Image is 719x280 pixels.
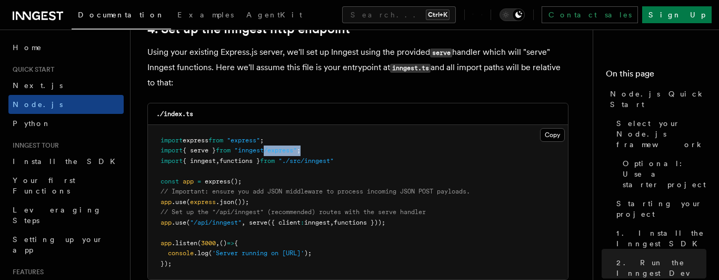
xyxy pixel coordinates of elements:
[216,198,234,206] span: .json
[612,114,706,154] a: Select your Node.js framework
[13,235,103,254] span: Setting up your app
[542,6,638,23] a: Contact sales
[231,178,242,185] span: ();
[8,95,124,114] a: Node.js
[342,6,456,23] button: Search...Ctrl+K
[500,8,525,21] button: Toggle dark mode
[190,219,242,226] span: "/api/inngest"
[8,38,124,57] a: Home
[8,65,54,74] span: Quick start
[161,147,183,154] span: import
[334,219,385,226] span: functions }));
[205,178,231,185] span: express
[246,11,302,19] span: AgentKit
[13,100,63,109] span: Node.js
[616,118,706,150] span: Select your Node.js framework
[197,178,201,185] span: =
[260,137,264,144] span: ;
[540,128,565,142] button: Copy
[183,178,194,185] span: app
[216,157,219,165] span: ,
[183,137,208,144] span: express
[171,3,240,28] a: Examples
[8,114,124,133] a: Python
[8,171,124,200] a: Your first Functions
[161,157,183,165] span: import
[234,239,238,247] span: {
[219,239,227,247] span: ()
[13,176,75,195] span: Your first Functions
[616,198,706,219] span: Starting your project
[301,219,304,226] span: :
[8,152,124,171] a: Install the SDK
[234,198,249,206] span: ());
[13,119,51,128] span: Python
[612,224,706,253] a: 1. Install the Inngest SDK
[227,137,260,144] span: "express"
[161,198,172,206] span: app
[616,228,706,249] span: 1. Install the Inngest SDK
[161,260,172,267] span: });
[390,64,431,73] code: inngest.ts
[8,268,44,276] span: Features
[606,67,706,84] h4: On this page
[72,3,171,30] a: Documentation
[186,198,190,206] span: (
[13,42,42,53] span: Home
[219,157,260,165] span: functions }
[8,200,124,230] a: Leveraging Steps
[161,137,183,144] span: import
[194,249,208,257] span: .log
[304,219,330,226] span: inngest
[430,49,452,57] code: serve
[168,249,194,257] span: console
[161,219,172,226] span: app
[260,157,275,165] span: from
[297,147,301,154] span: ;
[172,198,186,206] span: .use
[610,89,706,110] span: Node.js Quick Start
[197,239,201,247] span: (
[227,239,234,247] span: =>
[642,6,712,23] a: Sign Up
[278,157,334,165] span: "./src/inngest"
[242,219,245,226] span: ,
[13,157,122,166] span: Install the SDK
[161,188,470,195] span: // Important: ensure you add JSON middleware to process incoming JSON POST payloads.
[304,249,312,257] span: );
[234,147,297,154] span: "inngest/express"
[172,219,186,226] span: .use
[13,206,102,225] span: Leveraging Steps
[208,249,212,257] span: (
[330,219,334,226] span: ,
[190,198,216,206] span: express
[606,84,706,114] a: Node.js Quick Start
[8,141,59,150] span: Inngest tour
[267,219,301,226] span: ({ client
[8,230,124,259] a: Setting up your app
[249,219,267,226] span: serve
[8,76,124,95] a: Next.js
[612,194,706,224] a: Starting your project
[216,239,219,247] span: ,
[78,11,165,19] span: Documentation
[186,219,190,226] span: (
[161,239,172,247] span: app
[156,110,193,118] code: ./index.ts
[183,157,216,165] span: { inngest
[216,147,231,154] span: from
[208,137,223,144] span: from
[172,239,197,247] span: .listen
[618,154,706,194] a: Optional: Use a starter project
[177,11,234,19] span: Examples
[240,3,308,28] a: AgentKit
[212,249,304,257] span: 'Server running on [URL]'
[201,239,216,247] span: 3000
[13,81,63,90] span: Next.js
[623,158,706,190] span: Optional: Use a starter project
[161,208,426,216] span: // Set up the "/api/inngest" (recommended) routes with the serve handler
[426,9,450,20] kbd: Ctrl+K
[183,147,216,154] span: { serve }
[161,178,179,185] span: const
[147,45,568,90] p: Using your existing Express.js server, we'll set up Inngest using the provided handler which will...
